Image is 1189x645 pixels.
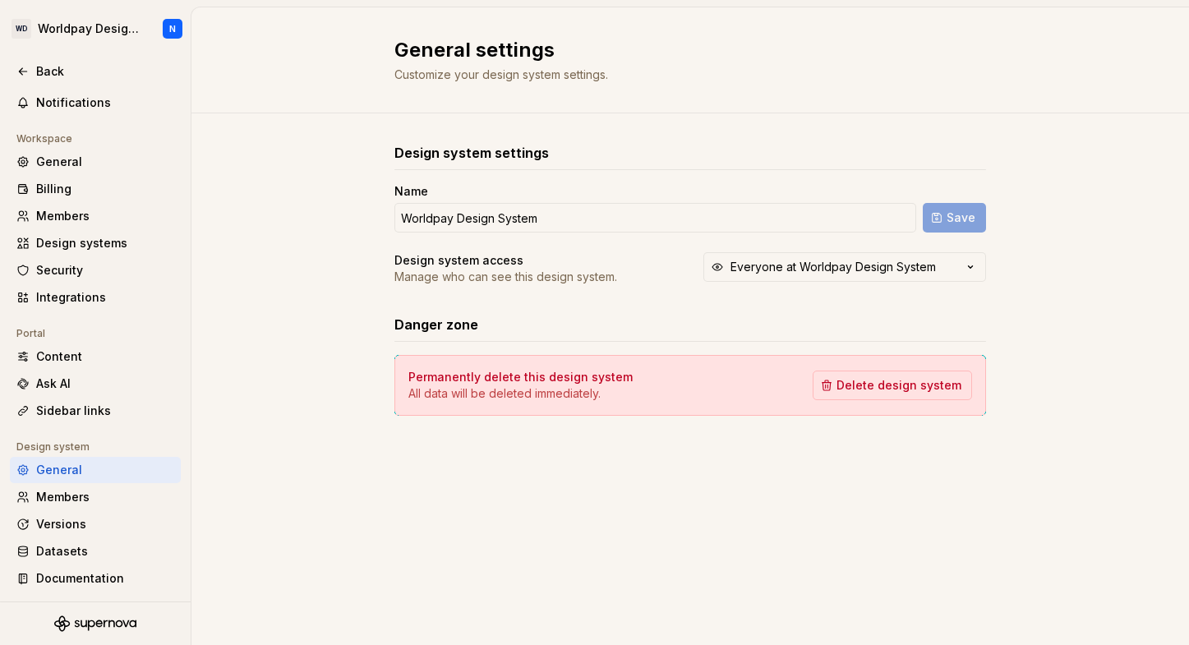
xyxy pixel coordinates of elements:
a: Sidebar links [10,398,181,424]
div: Design system [10,437,96,457]
button: Delete design system [813,371,972,400]
div: Workspace [10,129,79,149]
h2: General settings [394,37,966,63]
button: Everyone at Worldpay Design System [703,252,986,282]
div: Everyone at Worldpay Design System [730,259,936,275]
div: Datasets [36,543,174,560]
button: WDWorldpay Design SystemN [3,11,187,47]
div: Worldpay Design System [38,21,143,37]
label: Name [394,183,428,200]
a: Integrations [10,284,181,311]
span: Delete design system [836,377,961,394]
a: Notifications [10,90,181,116]
div: Design systems [36,235,174,251]
div: Integrations [36,289,174,306]
div: Billing [36,181,174,197]
h3: Danger zone [394,315,478,334]
div: Ask AI [36,375,174,392]
div: Members [36,208,174,224]
div: WD [12,19,31,39]
a: Documentation [10,565,181,592]
h4: Design system access [394,252,523,269]
div: General [36,154,174,170]
div: Members [36,489,174,505]
span: Customize your design system settings. [394,67,608,81]
div: Security [36,262,174,279]
div: Notifications [36,94,174,111]
a: Design systems [10,230,181,256]
a: Ask AI [10,371,181,397]
div: Portal [10,324,52,343]
a: Datasets [10,538,181,564]
div: N [169,22,176,35]
a: Billing [10,176,181,202]
div: Sidebar links [36,403,174,419]
h4: Permanently delete this design system [408,369,633,385]
p: Manage who can see this design system. [394,269,617,285]
div: Content [36,348,174,365]
a: Content [10,343,181,370]
div: Back [36,63,174,80]
div: General [36,462,174,478]
a: General [10,457,181,483]
svg: Supernova Logo [54,615,136,632]
div: Versions [36,516,174,532]
a: Versions [10,511,181,537]
a: Back [10,58,181,85]
a: Security [10,257,181,283]
a: Members [10,484,181,510]
div: Documentation [36,570,174,587]
h3: Design system settings [394,143,549,163]
a: Members [10,203,181,229]
a: General [10,149,181,175]
p: All data will be deleted immediately. [408,385,633,402]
